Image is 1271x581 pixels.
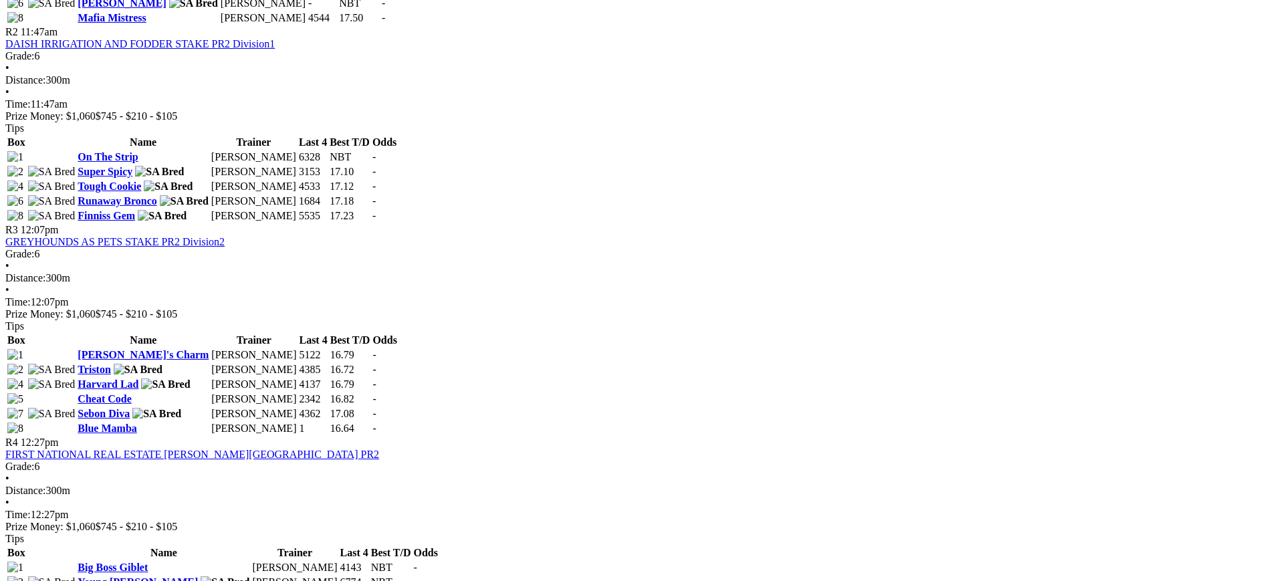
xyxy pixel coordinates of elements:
img: 8 [7,210,23,222]
img: 2 [7,364,23,376]
td: 17.08 [330,407,371,421]
img: SA Bred [28,181,76,193]
a: Mafia Mistress [78,12,146,23]
span: $745 - $210 - $105 [96,308,178,320]
td: 4137 [298,378,328,391]
span: R4 [5,437,18,448]
a: Sebon Diva [78,408,130,419]
th: Last 4 [298,136,328,149]
a: Tough Cookie [78,181,141,192]
th: Name [77,546,250,560]
span: $745 - $210 - $105 [96,110,178,122]
th: Trainer [251,546,338,560]
a: Big Boss Giblet [78,562,148,573]
span: • [5,62,9,74]
span: - [382,12,385,23]
img: SA Bred [141,378,190,390]
td: 16.79 [330,348,371,362]
img: 1 [7,151,23,163]
span: - [372,364,376,375]
td: 17.18 [329,195,370,208]
img: SA Bred [28,195,76,207]
td: NBT [329,150,370,164]
td: [PERSON_NAME] [211,348,297,362]
td: 17.10 [329,165,370,179]
td: 17.12 [329,180,370,193]
span: Distance: [5,74,45,86]
td: 4533 [298,180,328,193]
div: 6 [5,50,1266,62]
div: 300m [5,272,1266,284]
td: [PERSON_NAME] [211,392,297,406]
td: NBT [370,561,412,574]
span: - [372,423,376,434]
td: 2342 [298,392,328,406]
td: 5122 [298,348,328,362]
a: On The Strip [78,151,138,162]
th: Odds [372,136,397,149]
span: R3 [5,224,18,235]
div: 12:07pm [5,296,1266,308]
img: 6 [7,195,23,207]
span: Grade: [5,50,35,62]
td: 17.23 [329,209,370,223]
span: - [372,393,376,404]
th: Best T/D [370,546,412,560]
td: 4385 [298,363,328,376]
td: [PERSON_NAME] [211,422,297,435]
span: Tips [5,122,24,134]
td: [PERSON_NAME] [211,165,297,179]
span: • [5,284,9,296]
td: 4362 [298,407,328,421]
img: SA Bred [28,408,76,420]
a: Blue Mamba [78,423,136,434]
img: 8 [7,423,23,435]
td: [PERSON_NAME] [211,195,297,208]
th: Best T/D [330,334,371,347]
span: - [372,166,376,177]
td: 4143 [340,561,369,574]
img: SA Bred [132,408,181,420]
th: Name [77,334,209,347]
td: 4544 [308,11,337,25]
td: [PERSON_NAME] [251,561,338,574]
td: 3153 [298,165,328,179]
span: Box [7,334,25,346]
td: 1684 [298,195,328,208]
td: [PERSON_NAME] [211,150,297,164]
img: SA Bred [28,378,76,390]
img: SA Bred [28,364,76,376]
span: 12:07pm [21,224,59,235]
img: SA Bred [114,364,162,376]
th: Last 4 [298,334,328,347]
th: Odds [372,334,397,347]
td: 5535 [298,209,328,223]
td: 16.82 [330,392,371,406]
th: Trainer [211,136,297,149]
div: 6 [5,461,1266,473]
th: Trainer [211,334,297,347]
th: Odds [413,546,439,560]
td: [PERSON_NAME] [211,180,297,193]
a: DAISH IRRIGATION AND FODDER STAKE PR2 Division1 [5,38,275,49]
img: SA Bred [28,166,76,178]
span: Time: [5,296,31,308]
span: • [5,497,9,508]
th: Best T/D [329,136,370,149]
span: Time: [5,98,31,110]
div: 300m [5,485,1266,497]
span: 11:47am [21,26,57,37]
a: Runaway Bronco [78,195,156,207]
span: 12:27pm [21,437,59,448]
span: - [372,408,376,419]
img: 8 [7,12,23,24]
span: - [372,181,376,192]
span: - [372,378,376,390]
a: [PERSON_NAME]'s Charm [78,349,209,360]
img: SA Bred [144,181,193,193]
span: - [372,349,376,360]
span: Tips [5,320,24,332]
span: Box [7,547,25,558]
a: FIRST NATIONAL REAL ESTATE [PERSON_NAME][GEOGRAPHIC_DATA] PR2 [5,449,379,460]
span: Distance: [5,272,45,283]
